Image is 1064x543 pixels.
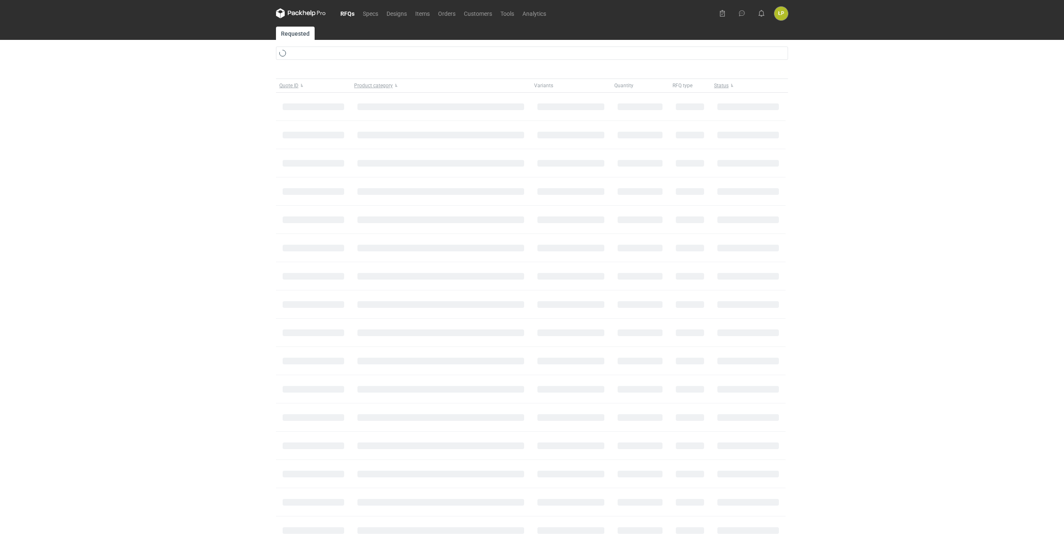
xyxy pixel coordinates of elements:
[434,8,460,18] a: Orders
[496,8,518,18] a: Tools
[279,82,298,89] span: Quote ID
[354,82,393,89] span: Product category
[672,82,692,89] span: RFQ type
[614,82,633,89] span: Quantity
[518,8,550,18] a: Analytics
[359,8,382,18] a: Specs
[276,27,315,40] a: Requested
[534,82,553,89] span: Variants
[460,8,496,18] a: Customers
[276,79,351,92] button: Quote ID
[382,8,411,18] a: Designs
[336,8,359,18] a: RFQs
[774,7,788,20] div: Łukasz Postawa
[411,8,434,18] a: Items
[276,8,326,18] svg: Packhelp Pro
[711,79,786,92] button: Status
[351,79,531,92] button: Product category
[714,82,729,89] span: Status
[774,7,788,20] button: ŁP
